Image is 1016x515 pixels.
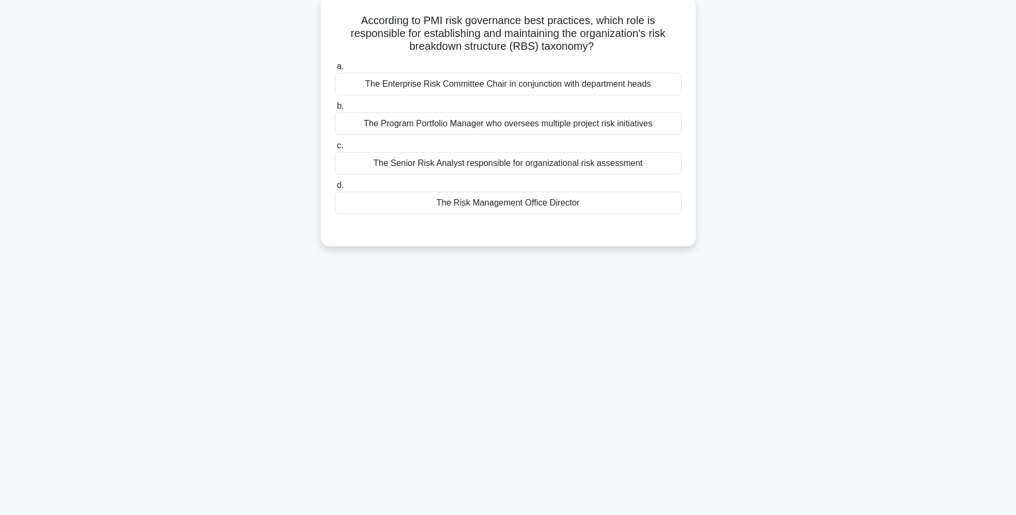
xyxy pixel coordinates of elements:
[335,192,682,214] div: The Risk Management Office Director
[335,73,682,95] div: The Enterprise Risk Committee Chair in conjunction with department heads
[337,141,343,150] span: c.
[337,180,344,190] span: d.
[335,152,682,175] div: The Senior Risk Analyst responsible for organizational risk assessment
[337,62,344,71] span: a.
[334,14,683,54] h5: According to PMI risk governance best practices, which role is responsible for establishing and m...
[337,101,344,110] span: b.
[335,112,682,135] div: The Program Portfolio Manager who oversees multiple project risk initiatives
